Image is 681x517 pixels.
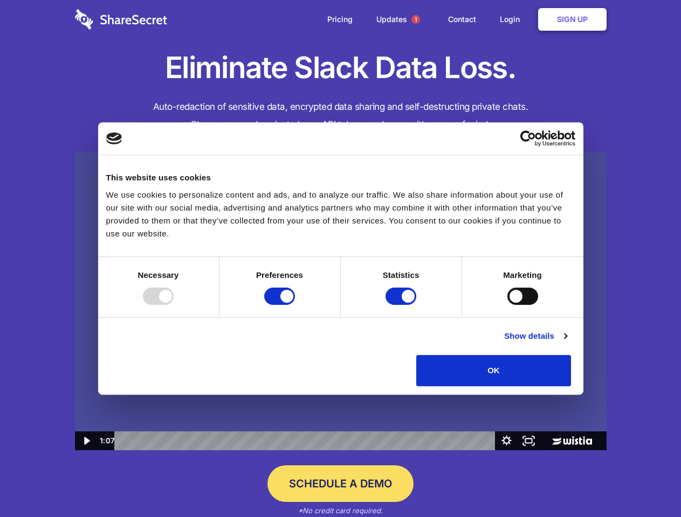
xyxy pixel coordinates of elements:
a: Sign Up [538,8,607,31]
div: Playbar [123,431,490,450]
button: OK [416,355,571,386]
em: *No credit card required. [298,506,383,515]
button: Fullscreen [518,431,540,450]
strong: Marketing [503,270,542,280]
span: 1 [411,15,420,24]
a: Schedule a Demo [267,465,414,502]
a: Contact [437,3,487,36]
img: Sharesecret [75,152,607,451]
a: Wistia Logo -- Learn More [540,431,606,450]
img: logo [106,132,122,144]
button: Play Video [75,431,97,450]
div: We use cookies to personalize content and ads, and to analyze our traffic. We also share informat... [106,188,575,240]
a: Login [489,3,536,36]
a: Pricing [317,3,363,36]
h4: Auto-redaction of sensitive data, encrypted data sharing and self-destructing private chats. Shar... [75,98,607,134]
a: Show details [504,330,567,343]
strong: Statistics [383,270,419,280]
strong: Preferences [256,270,303,280]
div: This website uses cookies [106,171,575,184]
img: logo-wordmark-white-trans-d4663122ce5f474addd5e946df7df03e33cb6a1c49d2221995e7729f52c070b2.svg [75,9,167,30]
a: Usercentrics Cookiebot - opens in a new window [481,130,575,146]
h1: Eliminate Slack Data Loss. [75,48,607,87]
strong: Necessary [138,270,179,280]
button: Show settings menu [496,431,518,450]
